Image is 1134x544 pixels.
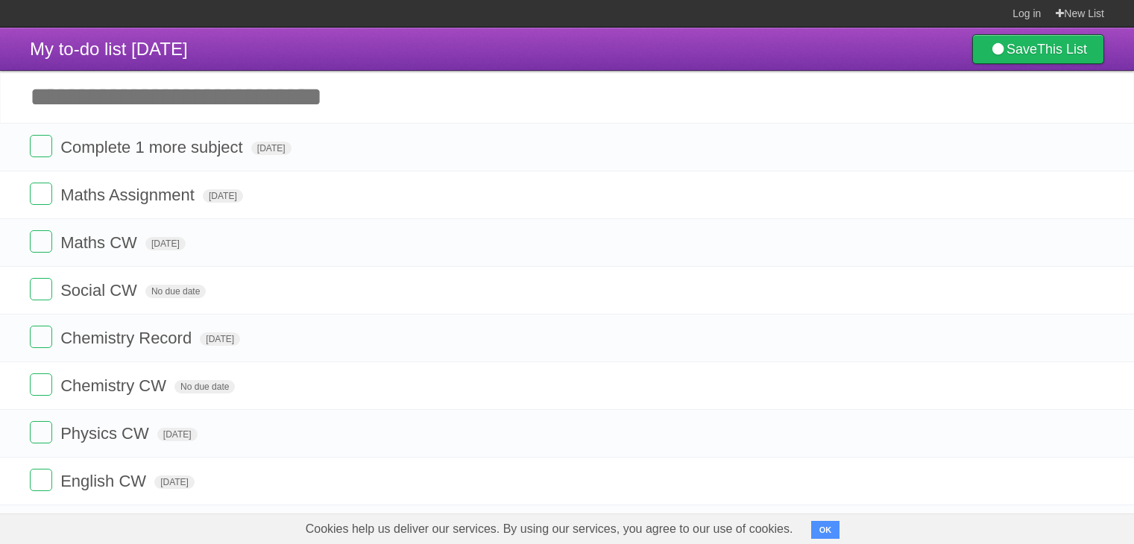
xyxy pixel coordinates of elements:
[157,428,198,441] span: [DATE]
[145,237,186,250] span: [DATE]
[60,329,195,347] span: Chemistry Record
[30,421,52,443] label: Done
[60,186,198,204] span: Maths Assignment
[60,281,141,300] span: Social CW
[60,472,150,490] span: English CW
[30,135,52,157] label: Done
[30,39,188,59] span: My to-do list [DATE]
[30,373,52,396] label: Done
[30,469,52,491] label: Done
[291,514,808,544] span: Cookies help us deliver our services. By using our services, you agree to our use of cookies.
[200,332,240,346] span: [DATE]
[30,230,52,253] label: Done
[30,278,52,300] label: Done
[251,142,292,155] span: [DATE]
[811,521,840,539] button: OK
[203,189,243,203] span: [DATE]
[60,424,153,443] span: Physics CW
[145,285,206,298] span: No due date
[154,475,195,489] span: [DATE]
[30,183,52,205] label: Done
[30,326,52,348] label: Done
[174,380,235,393] span: No due date
[972,34,1104,64] a: SaveThis List
[60,233,141,252] span: Maths CW
[60,376,170,395] span: Chemistry CW
[60,138,247,156] span: Complete 1 more subject
[1037,42,1087,57] b: This List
